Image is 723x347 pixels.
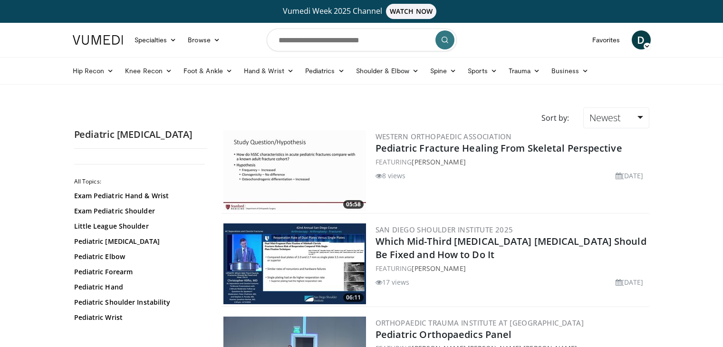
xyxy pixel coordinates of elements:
a: Hand & Wrist [238,61,299,80]
a: Vumedi Week 2025 ChannelWATCH NOW [74,4,649,19]
a: Pediatric Fracture Healing From Skeletal Perspective [376,142,622,154]
a: Favorites [587,30,626,49]
h2: All Topics: [74,178,205,185]
a: Browse [182,30,226,49]
a: Pediatric Elbow [74,252,202,261]
a: Newest [583,107,649,128]
a: Pediatric Wrist [74,313,202,322]
a: Which Mid-Third [MEDICAL_DATA] [MEDICAL_DATA] Should Be Fixed and How to Do It [376,235,646,261]
li: 8 views [376,171,406,181]
a: Pediatrics [299,61,350,80]
a: Exam Pediatric Hand & Wrist [74,191,202,201]
img: ee1c72cc-f612-43ce-97b0-b87387a4befa.300x170_q85_crop-smart_upscale.jpg [223,223,366,304]
a: Business [546,61,594,80]
input: Search topics, interventions [267,29,457,51]
img: VuMedi Logo [73,35,123,45]
div: FEATURING [376,263,647,273]
a: [PERSON_NAME] [412,157,465,166]
a: Shoulder & Elbow [350,61,424,80]
a: 05:58 [223,130,366,211]
a: Western Orthopaedic Association [376,132,512,141]
a: 06:11 [223,223,366,304]
img: dd388e6d-4c55-46bc-88fa-d80e2d2c6bfa.300x170_q85_crop-smart_upscale.jpg [223,130,366,211]
a: Pediatric Forearm [74,267,202,277]
a: Pediatric [MEDICAL_DATA] [74,237,202,246]
li: [DATE] [616,171,644,181]
span: 06:11 [343,293,364,302]
a: Hip Recon [67,61,120,80]
li: 17 views [376,277,410,287]
a: Pediatric Hand [74,282,202,292]
a: Sports [462,61,503,80]
a: Pediatric Orthopaedics Panel [376,328,512,341]
a: Orthopaedic Trauma Institute at [GEOGRAPHIC_DATA] [376,318,584,328]
a: [PERSON_NAME] [412,264,465,273]
div: Sort by: [534,107,576,128]
h2: Pediatric [MEDICAL_DATA] [74,128,207,141]
a: Spine [424,61,462,80]
a: Trauma [503,61,546,80]
span: 05:58 [343,200,364,209]
a: Exam Pediatric Shoulder [74,206,202,216]
div: FEATURING [376,157,647,167]
a: Specialties [129,30,183,49]
a: Foot & Ankle [178,61,238,80]
span: Newest [589,111,621,124]
span: WATCH NOW [386,4,436,19]
a: D [632,30,651,49]
a: Little League Shoulder [74,222,202,231]
a: Pediatric Shoulder Instability [74,298,202,307]
li: [DATE] [616,277,644,287]
a: San Diego Shoulder Institute 2025 [376,225,513,234]
a: Knee Recon [119,61,178,80]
